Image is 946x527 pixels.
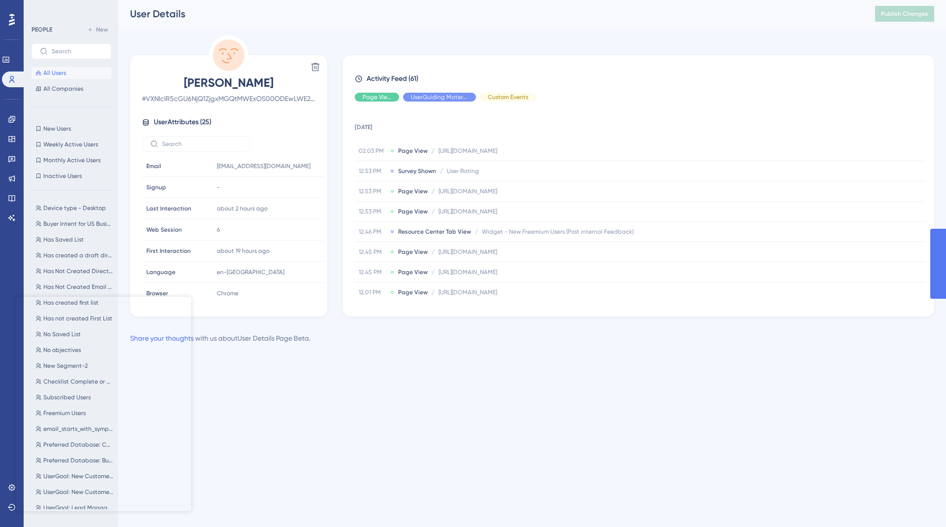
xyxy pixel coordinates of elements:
[447,167,479,175] span: User Rating
[475,228,478,236] span: /
[359,147,386,155] span: 02.03 PM
[432,147,435,155] span: /
[432,187,435,195] span: /
[146,247,191,255] span: First Interaction
[359,187,386,195] span: 12.53 PM
[130,7,850,21] div: User Details
[32,26,52,34] div: PEOPLE
[439,208,497,215] span: [URL][DOMAIN_NAME]
[875,6,934,22] button: Publish Changes
[146,289,168,297] span: Browser
[162,141,242,147] input: Search
[359,268,386,276] span: 12.45 PM
[130,332,310,344] div: with us about User Details Page Beta .
[367,73,418,85] span: Activity Feed (61)
[154,116,211,128] span: User Attributes ( 25 )
[439,288,497,296] span: [URL][DOMAIN_NAME]
[363,93,391,101] span: Page View
[355,109,925,141] td: [DATE]
[43,141,98,148] span: Weekly Active Users
[43,172,82,180] span: Inactive Users
[32,281,117,293] button: Has Not Created Email Campaign
[146,268,175,276] span: Language
[217,289,238,297] span: Chrome
[217,162,310,170] span: [EMAIL_ADDRESS][DOMAIN_NAME]
[84,24,111,35] button: New
[32,202,117,214] button: Device type - Desktop
[32,234,117,246] button: Has Saved List
[398,208,428,215] span: Page View
[32,67,111,79] button: All Users
[217,268,284,276] span: en-[GEOGRAPHIC_DATA]
[359,288,386,296] span: 12.01 PM
[32,139,111,150] button: Weekly Active Users
[359,208,386,215] span: 12.53 PM
[32,123,111,135] button: New Users
[905,488,934,518] iframe: UserGuiding AI Assistant Launcher
[32,218,117,230] button: Buyer Intent for US Business
[146,162,161,170] span: Email
[432,288,435,296] span: /
[398,228,471,236] span: Resource Center Tab View
[411,93,468,101] span: UserGuiding Material
[398,167,436,175] span: Survey Shown
[146,183,166,191] span: Signup
[43,69,66,77] span: All Users
[398,268,428,276] span: Page View
[146,226,182,234] span: Web Session
[439,147,497,155] span: [URL][DOMAIN_NAME]
[43,251,113,259] span: Has created a draft direct mail campaign
[881,10,928,18] span: Publish Changes
[96,26,108,34] span: New
[398,248,428,256] span: Page View
[142,75,315,91] span: [PERSON_NAME]
[43,267,113,275] span: Has Not Created Direct Mail Campaign
[43,125,71,133] span: New Users
[432,208,435,215] span: /
[217,247,270,254] time: about 19 hours ago
[439,268,497,276] span: [URL][DOMAIN_NAME]
[359,167,386,175] span: 12.53 PM
[217,226,220,234] span: 6
[32,83,111,95] button: All Companies
[398,147,428,155] span: Page View
[32,154,111,166] button: Monthly Active Users
[142,93,315,105] span: # VXNlclR5cGU6NjQ1ZjgxMGQtMWExOS00ODEwLWE2NDAtMDhlYzYxZDBiZjYw
[43,204,106,212] span: Device type - Desktop
[398,187,428,195] span: Page View
[488,93,528,101] span: Custom Events
[32,265,117,277] button: Has Not Created Direct Mail Campaign
[217,205,268,212] time: about 2 hours ago
[439,187,497,195] span: [URL][DOMAIN_NAME]
[440,167,443,175] span: /
[359,228,386,236] span: 12.46 PM
[432,248,435,256] span: /
[32,249,117,261] button: Has created a draft direct mail campaign
[398,288,428,296] span: Page View
[432,268,435,276] span: /
[52,48,103,55] input: Search
[482,228,634,236] span: Widget - New Freemium Users (Post internal Feedback)
[43,156,101,164] span: Monthly Active Users
[43,85,83,93] span: All Companies
[217,183,220,191] span: -
[43,236,84,244] span: Has Saved List
[146,205,191,212] span: Last Interaction
[359,248,386,256] span: 12.45 PM
[439,248,497,256] span: [URL][DOMAIN_NAME]
[43,283,113,291] span: Has Not Created Email Campaign
[43,220,113,228] span: Buyer Intent for US Business
[32,170,111,182] button: Inactive Users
